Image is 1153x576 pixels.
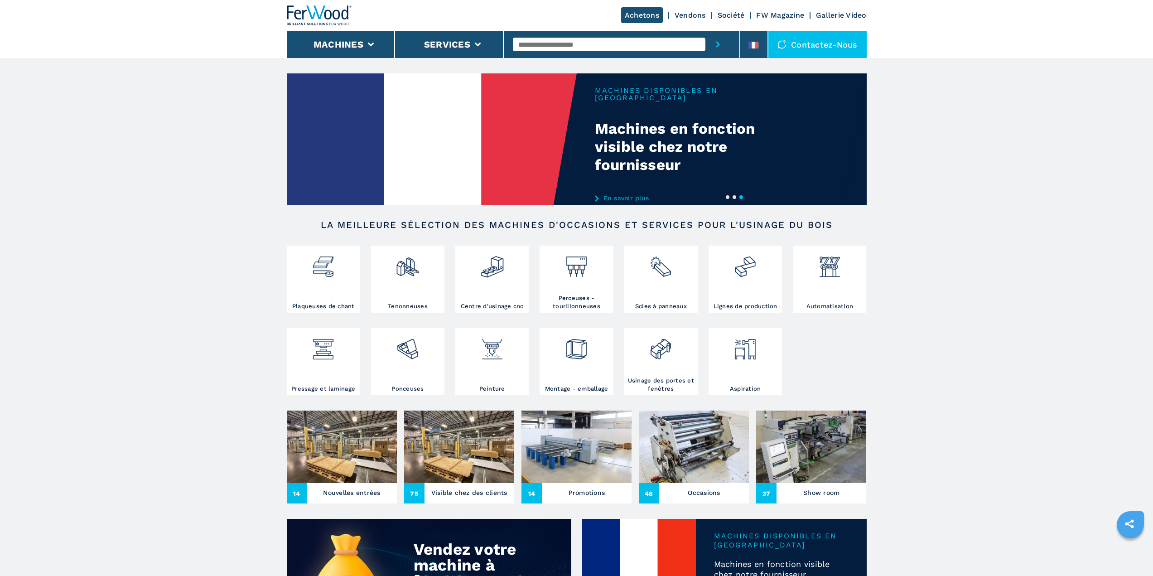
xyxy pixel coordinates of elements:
[803,486,839,499] h3: Show room
[1118,513,1141,535] a: sharethis
[311,248,335,279] img: bordatrici_1.png
[287,411,397,483] img: Nouvelles entrées
[806,302,854,310] h3: Automatisation
[542,294,611,310] h3: Perceuses - tourillonneuses
[480,248,504,279] img: centro_di_lavoro_cnc_2.png
[396,330,420,361] img: levigatrici_2.png
[569,486,605,499] h3: Promotions
[756,411,866,503] a: Show room37Show room
[635,302,687,310] h3: Scies à panneaux
[564,248,589,279] img: foratrici_inseritrici_2.png
[739,195,743,199] button: 3
[639,411,749,483] img: Occasions
[627,377,695,393] h3: Usinage des portes et fenêtres
[455,328,529,395] a: Peinture
[733,248,757,279] img: linee_di_produzione_2.png
[730,385,761,393] h3: Aspiration
[777,40,786,49] img: Contactez-nous
[521,411,632,503] a: Promotions14Promotions
[287,246,360,313] a: Plaqueuses de chant
[816,11,867,19] a: Gallerie Video
[564,330,589,361] img: montaggio_imballaggio_2.png
[314,39,363,50] button: Machines
[675,11,706,19] a: Vendons
[391,385,424,393] h3: Ponceuses
[705,31,730,58] button: submit-button
[688,486,720,499] h3: Occasions
[714,302,777,310] h3: Lignes de production
[431,486,507,499] h3: Visible chez des clients
[545,385,608,393] h3: Montage - emballage
[287,411,397,503] a: Nouvelles entrées14Nouvelles entrées
[595,194,772,202] a: En savoir plus
[709,246,782,313] a: Lignes de production
[287,483,307,503] span: 14
[287,328,360,395] a: Pressage et laminage
[316,219,838,230] h2: LA MEILLEURE SÉLECTION DES MACHINES D'OCCASIONS ET SERVICES POUR L'USINAGE DU BOIS
[371,328,444,395] a: Ponceuses
[455,246,529,313] a: Centre d'usinage cnc
[461,302,524,310] h3: Centre d'usinage cnc
[649,248,673,279] img: sezionatrici_2.png
[1114,535,1146,569] iframe: Chat
[624,246,698,313] a: Scies à panneaux
[424,39,470,50] button: Services
[818,248,842,279] img: automazione.png
[756,483,777,503] span: 37
[404,411,514,483] img: Visible chez des clients
[718,11,745,19] a: Société
[624,328,698,395] a: Usinage des portes et fenêtres
[639,483,659,503] span: 48
[540,246,613,313] a: Perceuses - tourillonneuses
[292,302,355,310] h3: Plaqueuses de chant
[540,328,613,395] a: Montage - emballage
[521,411,632,483] img: Promotions
[404,483,425,503] span: 75
[726,195,729,199] button: 1
[521,483,542,503] span: 14
[404,411,514,503] a: Visible chez des clients75Visible chez des clients
[621,7,663,23] a: Achetons
[768,31,867,58] div: Contactez-nous
[287,5,352,25] img: Ferwood
[793,246,866,313] a: Automatisation
[388,302,428,310] h3: Tenonneuses
[733,330,757,361] img: aspirazione_1.png
[639,411,749,503] a: Occasions48Occasions
[287,73,577,205] img: Machines en fonction visible chez notre fournisseur
[323,486,380,499] h3: Nouvelles entrées
[480,330,504,361] img: verniciatura_1.png
[396,248,420,279] img: squadratrici_2.png
[649,330,673,361] img: lavorazione_porte_finestre_2.png
[756,11,804,19] a: FW Magazine
[479,385,505,393] h3: Peinture
[756,411,866,483] img: Show room
[311,330,335,361] img: pressa-strettoia.png
[371,246,444,313] a: Tenonneuses
[291,385,355,393] h3: Pressage et laminage
[709,328,782,395] a: Aspiration
[733,195,736,199] button: 2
